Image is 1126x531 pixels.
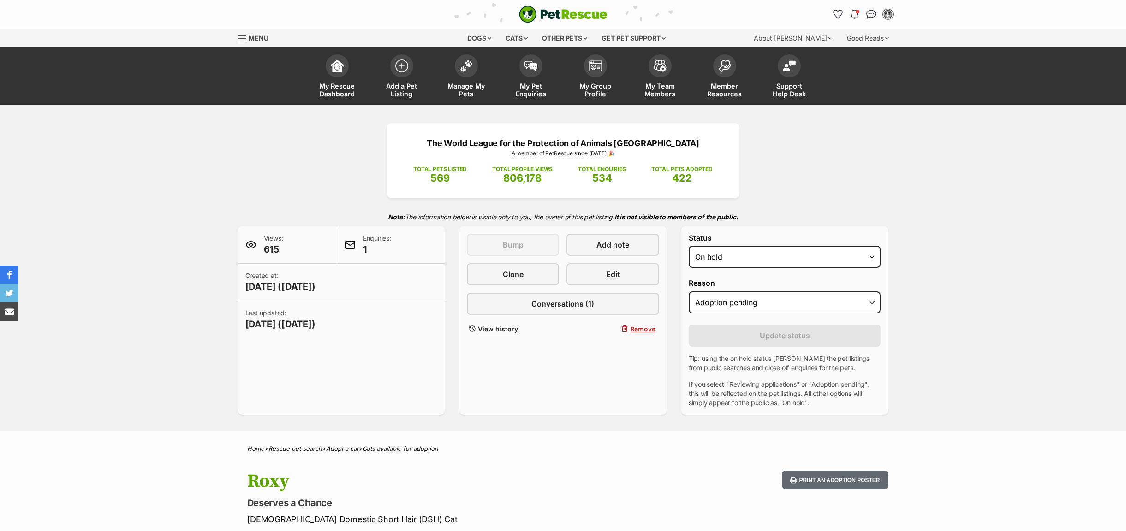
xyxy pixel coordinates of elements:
span: 806,178 [503,172,542,184]
span: Remove [630,324,655,334]
span: Edit [606,269,620,280]
img: chat-41dd97257d64d25036548639549fe6c8038ab92f7586957e7f3b1b290dea8141.svg [866,10,876,19]
h1: Roxy [247,471,637,492]
div: > > > [224,445,902,452]
button: My account [881,7,895,22]
label: Reason [689,279,881,287]
a: Conversations [864,7,879,22]
img: help-desk-icon-fdf02630f3aa405de69fd3d07c3f3aa587a6932b1a1747fa1d2bba05be0121f9.svg [783,60,796,71]
a: Rescue pet search [268,445,322,452]
span: Member Resources [704,82,745,98]
span: Support Help Desk [769,82,810,98]
img: dashboard-icon-eb2f2d2d3e046f16d808141f083e7271f6b2e854fb5c12c21221c1fb7104beca.svg [331,59,344,72]
a: Manage My Pets [434,50,499,105]
img: logo-cat-932fe2b9b8326f06289b0f2fb663e598f794de774fb13d1741a6617ecf9a85b4.svg [519,6,608,23]
img: team-members-icon-5396bd8760b3fe7c0b43da4ab00e1e3bb1a5d9ba89233759b79545d2d3fc5d0d.svg [654,60,667,72]
div: Get pet support [595,29,672,47]
div: Good Reads [840,29,895,47]
span: Manage My Pets [446,82,487,98]
span: [DATE] ([DATE]) [245,318,316,330]
a: Clone [467,263,559,285]
img: pet-enquiries-icon-7e3ad2cf08bfb03b45e93fb7055b45f3efa6380592205ae92323e6603595dc1f.svg [524,61,537,71]
img: manage-my-pets-icon-02211641906a0b7f246fdf0571729dbe1e7629f14944591b6c1af311fb30b64b.svg [460,60,473,72]
img: group-profile-icon-3fa3cf56718a62981997c0bc7e787c4b2cf8bcc04b72c1350f741eb67cf2f40e.svg [589,60,602,71]
span: My Rescue Dashboard [316,82,358,98]
a: Favourites [831,7,846,22]
a: Adopt a cat [326,445,358,452]
p: Tip: using the on hold status [PERSON_NAME] the pet listings from public searches and close off e... [689,354,881,372]
a: Add a Pet Listing [369,50,434,105]
a: My Team Members [628,50,692,105]
a: PetRescue [519,6,608,23]
span: Add note [596,239,629,250]
ul: Account quick links [831,7,895,22]
div: Dogs [461,29,498,47]
span: My Pet Enquiries [510,82,552,98]
button: Print an adoption poster [782,471,888,490]
a: Edit [566,263,659,285]
a: My Pet Enquiries [499,50,563,105]
p: The World League for the Protection of Animals [GEOGRAPHIC_DATA] [401,137,726,149]
div: Cats [499,29,534,47]
span: Conversations (1) [531,298,594,309]
div: Other pets [536,29,594,47]
p: TOTAL ENQUIRIES [578,165,626,173]
span: 534 [592,172,612,184]
div: About [PERSON_NAME] [747,29,839,47]
p: If you select "Reviewing applications" or "Adoption pending", this will be reflected on the pet l... [689,380,881,407]
a: Menu [238,29,275,46]
a: Add note [566,234,659,256]
span: My Team Members [639,82,681,98]
button: Remove [566,322,659,336]
span: 615 [264,243,283,256]
p: TOTAL PETS ADOPTED [651,165,713,173]
a: View history [467,322,559,336]
span: Menu [249,34,268,42]
span: Bump [503,239,524,250]
a: Home [247,445,264,452]
span: View history [478,324,518,334]
p: Last updated: [245,308,316,330]
span: Clone [503,269,524,280]
span: Add a Pet Listing [381,82,423,98]
strong: It is not visible to members of the public. [614,213,739,221]
a: Cats available for adoption [363,445,438,452]
button: Update status [689,324,881,347]
span: [DATE] ([DATE]) [245,280,316,293]
img: notifications-46538b983faf8c2785f20acdc204bb7945ddae34d4c08c2a6579f10ce5e182be.svg [851,10,858,19]
p: Created at: [245,271,316,293]
a: My Group Profile [563,50,628,105]
p: Views: [264,234,283,256]
span: 422 [672,172,692,184]
a: Conversations (1) [467,293,659,315]
span: 569 [430,172,450,184]
span: 1 [363,243,391,256]
img: add-pet-listing-icon-0afa8454b4691262ce3f59096e99ab1cd57d4a30225e0717b998d2c9b9846f56.svg [395,59,408,72]
p: TOTAL PETS LISTED [413,165,467,173]
p: Deserves a Chance [247,496,637,509]
p: TOTAL PROFILE VIEWS [492,165,553,173]
p: Enquiries: [363,234,391,256]
p: A member of PetRescue since [DATE] 🎉 [401,149,726,158]
label: Status [689,234,881,242]
p: The information below is visible only to you, the owner of this pet listing. [238,207,888,226]
img: member-resources-icon-8e73f808a243e03378d46382f2149f9095a855e16c252ad45f914b54edf8863c.svg [718,60,731,72]
a: My Rescue Dashboard [305,50,369,105]
span: My Group Profile [575,82,616,98]
a: Support Help Desk [757,50,822,105]
button: Notifications [847,7,862,22]
img: World League for Protection of Animals profile pic [883,10,893,19]
strong: Note: [388,213,405,221]
button: Bump [467,234,559,256]
span: Update status [760,330,810,341]
p: [DEMOGRAPHIC_DATA] Domestic Short Hair (DSH) Cat [247,513,637,525]
a: Member Resources [692,50,757,105]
